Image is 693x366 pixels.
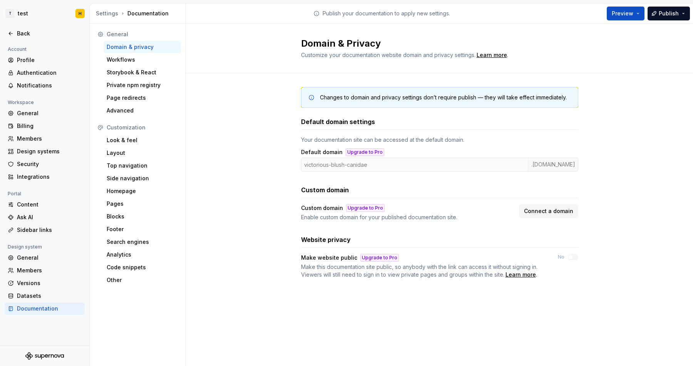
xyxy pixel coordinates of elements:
[107,149,178,157] div: Layout
[5,45,30,54] div: Account
[5,27,85,40] a: Back
[506,271,536,279] a: Learn more
[5,189,24,198] div: Portal
[107,30,178,38] div: General
[524,207,573,215] span: Connect a domain
[301,52,475,58] span: Customize your documentation website domain and privacy settings.
[5,145,85,158] a: Design systems
[18,10,28,17] div: test
[17,30,82,37] div: Back
[301,254,357,262] div: Make website public
[17,148,82,155] div: Design systems
[5,277,85,289] a: Versions
[17,292,82,300] div: Datasets
[323,10,450,17] p: Publish your documentation to apply new settings.
[104,79,181,91] a: Private npm registry
[5,242,45,252] div: Design system
[107,69,178,76] div: Storybook & React
[5,9,15,18] div: T
[17,160,82,168] div: Security
[25,352,64,360] svg: Supernova Logo
[5,107,85,119] a: General
[519,204,578,218] button: Connect a domain
[301,264,537,278] span: Make this documentation site public, so anybody with the link can access it without signing in. V...
[475,52,508,58] span: .
[104,54,181,66] a: Workflows
[17,69,82,77] div: Authentication
[107,200,178,208] div: Pages
[5,302,85,315] a: Documentation
[5,158,85,170] a: Security
[301,213,514,221] div: Enable custom domain for your published documentation site.
[107,213,178,220] div: Blocks
[107,124,178,131] div: Customization
[659,10,679,17] span: Publish
[17,135,82,143] div: Members
[607,7,644,20] button: Preview
[5,133,85,145] a: Members
[17,213,82,221] div: Ask AI
[104,210,181,223] a: Blocks
[346,204,385,212] button: Upgrade to Pro
[107,81,178,89] div: Private npm registry
[107,56,178,64] div: Workflows
[5,79,85,92] a: Notifications
[104,134,181,146] a: Look & feel
[104,41,181,53] a: Domain & privacy
[96,10,182,17] div: Documentation
[17,279,82,287] div: Versions
[107,43,178,51] div: Domain & privacy
[17,56,82,64] div: Profile
[558,254,564,260] label: No
[5,171,85,183] a: Integrations
[104,274,181,286] a: Other
[301,235,351,244] h3: Website privacy
[5,98,37,107] div: Workspace
[17,254,82,262] div: General
[346,148,384,156] button: Upgrade to Pro
[107,94,178,102] div: Page redirects
[107,136,178,144] div: Look & feel
[320,94,567,101] div: Changes to domain and privacy settings don’t require publish — they will take effect immediately.
[477,51,507,59] a: Learn more
[17,122,82,130] div: Billing
[5,198,85,211] a: Content
[96,10,118,17] button: Settings
[104,185,181,197] a: Homepage
[5,211,85,223] a: Ask AI
[17,109,82,117] div: General
[5,67,85,79] a: Authentication
[104,223,181,235] a: Footer
[360,254,399,262] button: Upgrade to Pro
[612,10,633,17] span: Preview
[107,187,178,195] div: Homepage
[301,148,343,156] label: Default domain
[104,104,181,117] a: Advanced
[104,159,181,172] a: Top navigation
[107,238,178,246] div: Search engines
[104,172,181,185] a: Side navigation
[107,251,178,259] div: Analytics
[301,185,349,195] h3: Custom domain
[301,117,375,126] h3: Default domain settings
[104,147,181,159] a: Layout
[107,264,178,271] div: Code snippets
[5,290,85,302] a: Datasets
[301,37,569,50] h2: Domain & Privacy
[301,204,343,212] div: Custom domain
[17,267,82,274] div: Members
[5,252,85,264] a: General
[5,54,85,66] a: Profile
[301,136,578,144] div: Your documentation site can be accessed at the default domain.
[5,224,85,236] a: Sidebar links
[104,198,181,210] a: Pages
[5,120,85,132] a: Billing
[301,263,544,279] span: .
